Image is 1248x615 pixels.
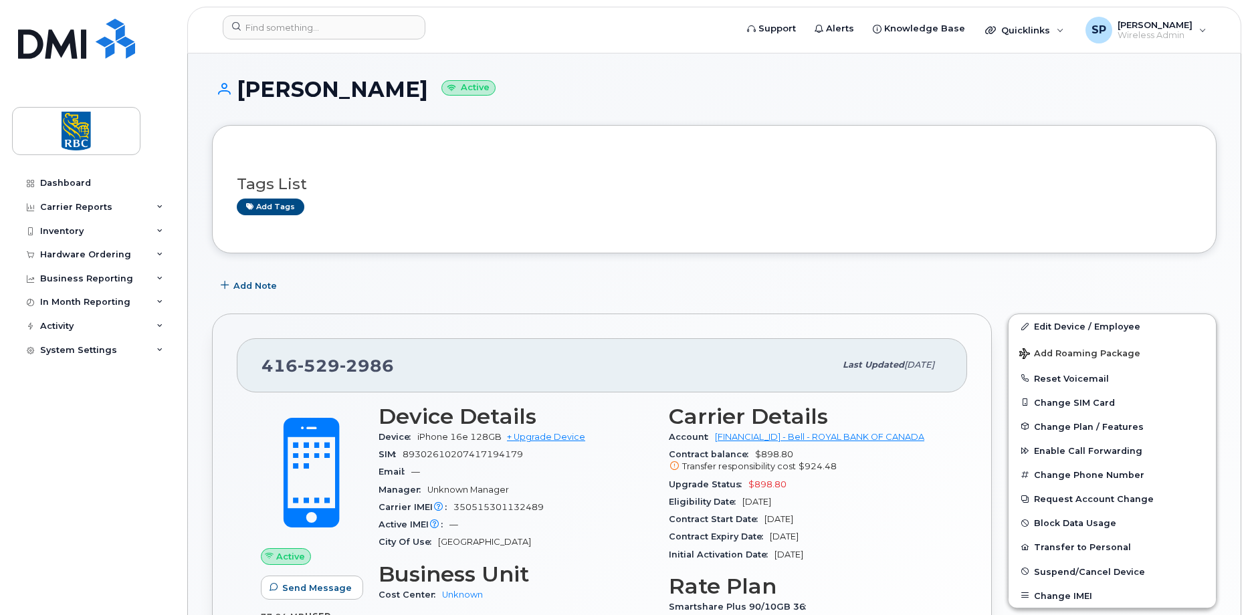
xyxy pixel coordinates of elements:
[379,590,442,600] span: Cost Center
[212,78,1217,101] h1: [PERSON_NAME]
[715,432,924,442] a: [FINANCIAL_ID] - Bell - ROYAL BANK OF CANADA
[237,176,1192,193] h3: Tags List
[1009,535,1216,559] button: Transfer to Personal
[1034,566,1145,576] span: Suspend/Cancel Device
[379,537,438,547] span: City Of Use
[1009,366,1216,390] button: Reset Voicemail
[1034,421,1144,431] span: Change Plan / Features
[379,432,417,442] span: Device
[1034,446,1142,456] span: Enable Call Forwarding
[379,485,427,495] span: Manager
[669,404,943,428] h3: Carrier Details
[669,449,943,473] span: $898.80
[427,485,509,495] span: Unknown Manager
[770,531,799,541] span: [DATE]
[453,502,544,512] span: 350515301132489
[669,602,813,612] span: Smartshare Plus 90/10GB 36
[669,549,774,560] span: Initial Activation Date
[1019,348,1140,361] span: Add Roaming Package
[276,550,305,563] span: Active
[441,80,496,96] small: Active
[379,562,653,586] h3: Business Unit
[669,497,742,507] span: Eligibility Date
[1009,439,1216,463] button: Enable Call Forwarding
[442,590,483,600] a: Unknown
[379,519,449,529] span: Active IMEI
[669,574,943,598] h3: Rate Plan
[379,449,403,459] span: SIM
[379,404,653,428] h3: Device Details
[1009,339,1216,366] button: Add Roaming Package
[742,497,771,507] span: [DATE]
[379,502,453,512] span: Carrier IMEI
[298,356,340,376] span: 529
[507,432,585,442] a: + Upgrade Device
[282,582,352,594] span: Send Message
[261,576,363,600] button: Send Message
[774,549,803,560] span: [DATE]
[403,449,523,459] span: 89302610207417194179
[340,356,394,376] span: 2986
[411,467,420,477] span: —
[233,279,277,292] span: Add Note
[669,479,748,489] span: Upgrade Status
[262,356,394,376] span: 416
[438,537,531,547] span: [GEOGRAPHIC_DATA]
[764,514,793,524] span: [DATE]
[669,432,715,442] span: Account
[212,273,288,297] button: Add Note
[1009,390,1216,414] button: Change SIM Card
[1009,511,1216,535] button: Block Data Usage
[1009,463,1216,487] button: Change Phone Number
[843,360,904,370] span: Last updated
[1009,414,1216,439] button: Change Plan / Features
[1009,314,1216,338] a: Edit Device / Employee
[669,531,770,541] span: Contract Expiry Date
[237,199,304,215] a: Add tags
[748,479,787,489] span: $898.80
[799,461,837,471] span: $924.48
[1009,487,1216,511] button: Request Account Change
[669,449,755,459] span: Contract balance
[669,514,764,524] span: Contract Start Date
[417,432,502,442] span: iPhone 16e 128GB
[904,360,934,370] span: [DATE]
[1009,560,1216,584] button: Suspend/Cancel Device
[379,467,411,477] span: Email
[1009,584,1216,608] button: Change IMEI
[449,519,458,529] span: —
[682,461,796,471] span: Transfer responsibility cost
